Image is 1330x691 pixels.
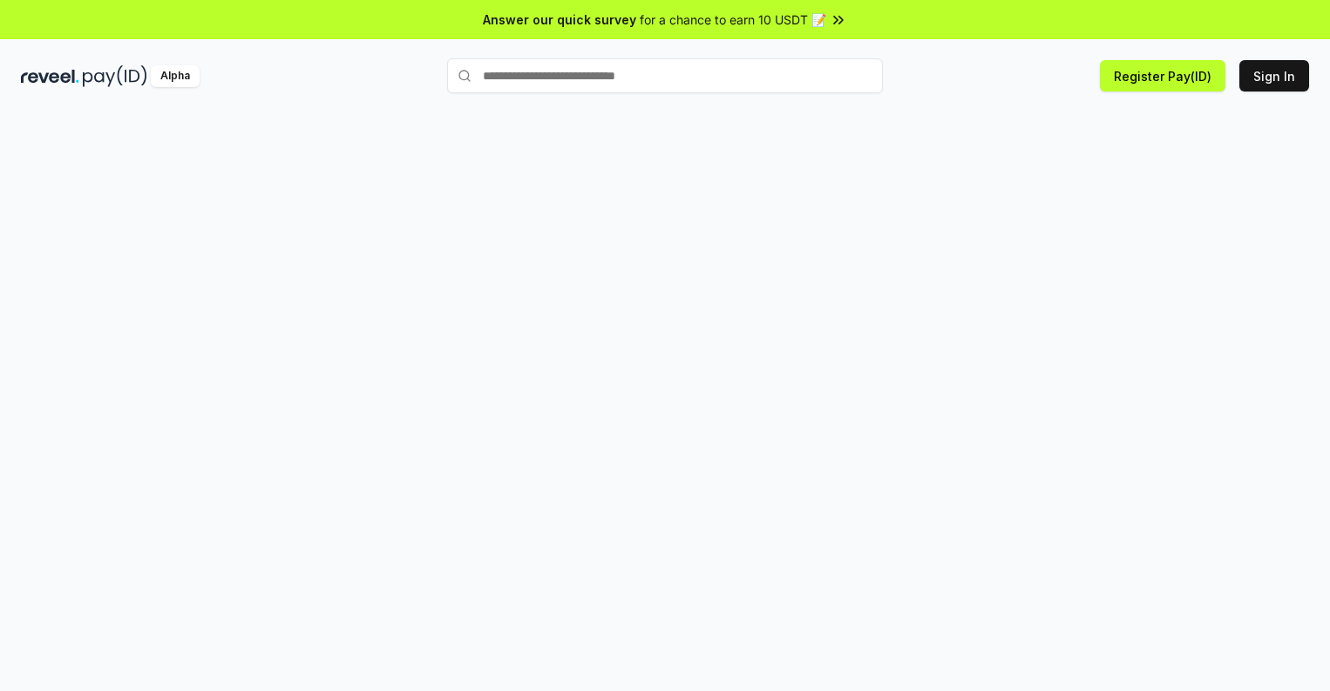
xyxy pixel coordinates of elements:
[483,10,636,29] span: Answer our quick survey
[21,65,79,87] img: reveel_dark
[1100,60,1225,91] button: Register Pay(ID)
[151,65,200,87] div: Alpha
[83,65,147,87] img: pay_id
[1239,60,1309,91] button: Sign In
[640,10,826,29] span: for a chance to earn 10 USDT 📝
